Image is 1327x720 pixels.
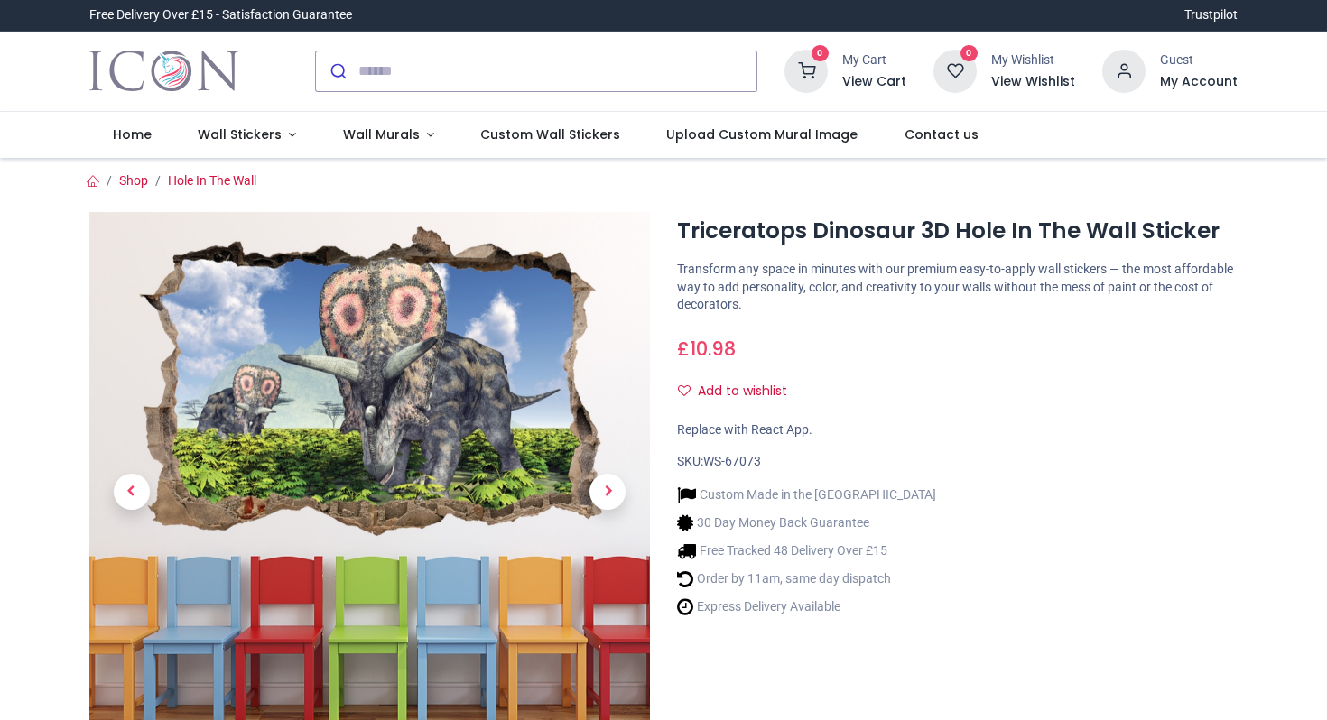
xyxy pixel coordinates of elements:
span: Wall Stickers [198,125,282,143]
div: My Wishlist [991,51,1075,69]
a: My Account [1160,73,1238,91]
a: Wall Murals [320,112,458,159]
i: Add to wishlist [678,384,691,397]
span: WS-67073 [703,454,761,468]
span: Upload Custom Mural Image [666,125,858,143]
a: Previous [89,296,173,688]
button: Submit [316,51,358,91]
a: Next [566,296,650,688]
a: Hole In The Wall [168,173,256,188]
span: Wall Murals [343,125,420,143]
span: Contact us [905,125,979,143]
div: My Cart [842,51,906,69]
li: 30 Day Money Back Guarantee [677,513,936,532]
div: Guest [1160,51,1238,69]
span: Next [589,474,626,510]
span: Home [113,125,152,143]
span: £ [677,336,736,362]
button: Add to wishlistAdd to wishlist [677,376,803,407]
a: Trustpilot [1184,6,1238,24]
sup: 0 [960,45,978,62]
h1: Triceratops Dinosaur 3D Hole In The Wall Sticker [677,216,1238,246]
a: 0 [933,62,977,77]
span: 10.98 [690,336,736,362]
span: Previous [114,474,150,510]
p: Transform any space in minutes with our premium easy-to-apply wall stickers — the most affordable... [677,261,1238,314]
a: Logo of Icon Wall Stickers [89,46,238,97]
a: Wall Stickers [174,112,320,159]
a: View Cart [842,73,906,91]
a: 0 [784,62,828,77]
li: Order by 11am, same day dispatch [677,569,936,588]
div: Replace with React App. [677,421,1238,439]
a: View Wishlist [991,73,1075,91]
img: Icon Wall Stickers [89,46,238,97]
sup: 0 [812,45,829,62]
li: Free Tracked 48 Delivery Over £15 [677,541,936,560]
div: Free Delivery Over £15 - Satisfaction Guarantee [89,6,352,24]
div: SKU: [677,453,1238,471]
span: Custom Wall Stickers [480,125,620,143]
li: Custom Made in the [GEOGRAPHIC_DATA] [677,485,936,504]
li: Express Delivery Available [677,597,936,616]
a: Shop [119,173,148,188]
